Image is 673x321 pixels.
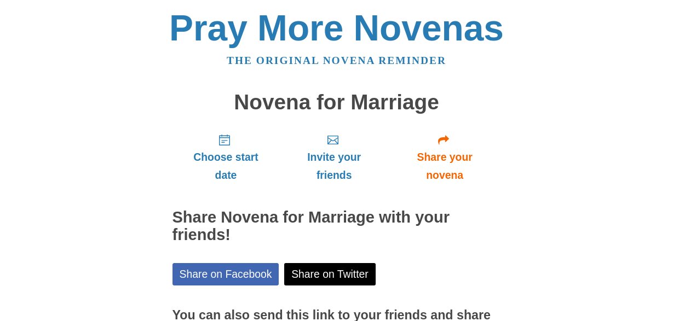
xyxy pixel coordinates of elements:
h2: Share Novena for Marriage with your friends! [172,209,501,244]
a: Share on Twitter [284,263,376,285]
a: Invite your friends [279,125,388,190]
a: Share your novena [389,125,501,190]
h1: Novena for Marriage [172,91,501,114]
a: Pray More Novenas [169,8,504,48]
a: Share on Facebook [172,263,279,285]
a: Choose start date [172,125,280,190]
span: Choose start date [183,148,269,184]
a: The original novena reminder [227,55,446,66]
span: Invite your friends [290,148,377,184]
span: Share your novena [400,148,490,184]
